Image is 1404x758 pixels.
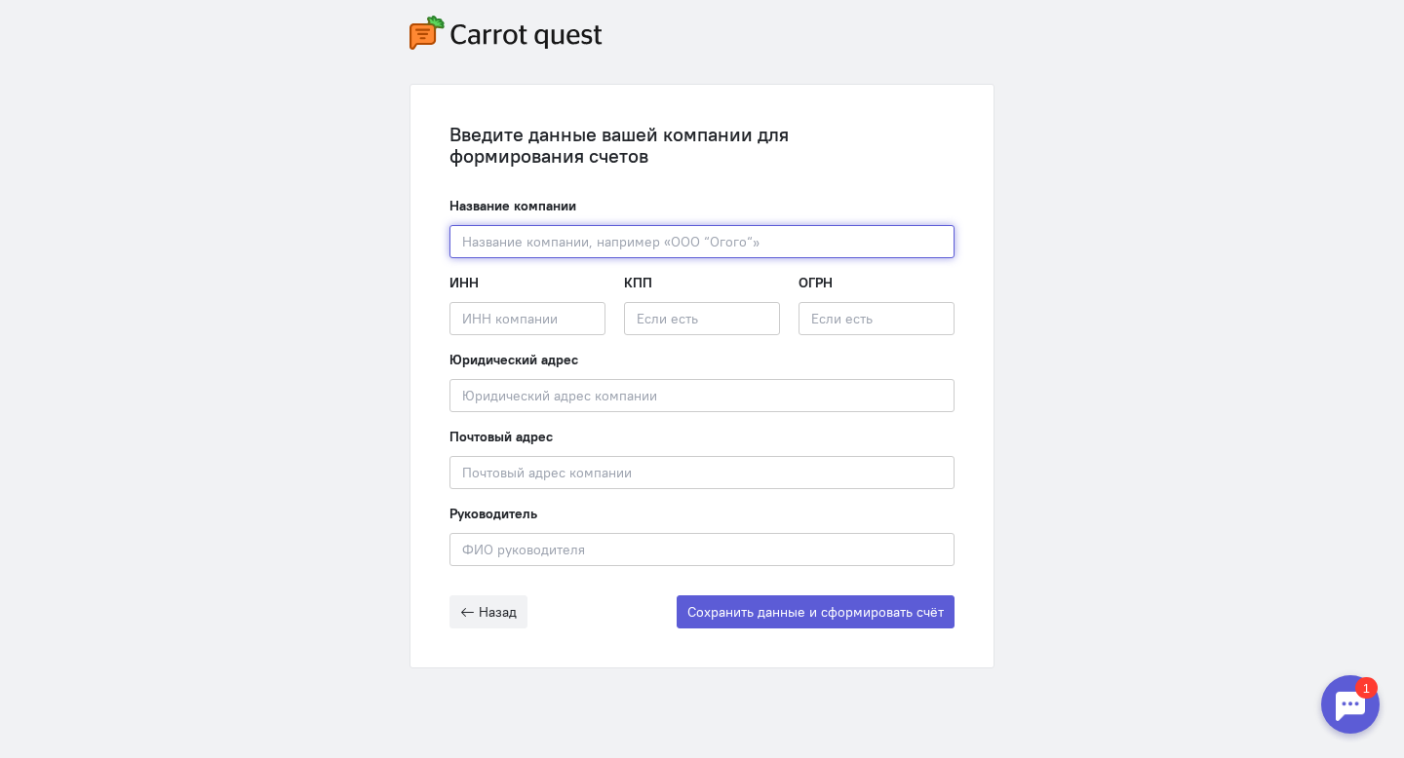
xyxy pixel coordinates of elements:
[449,504,537,523] label: Руководитель
[449,124,955,167] div: Введите данные вашей компании для формирования счетов
[449,350,578,369] label: Юридический адрес
[799,273,833,292] label: ОГРН
[449,225,955,258] input: Название компании, например «ООО “Огого“»
[449,273,479,292] label: ИНН
[449,595,527,628] button: Назад
[409,16,603,50] img: carrot-quest-logo.svg
[677,595,955,628] button: Сохранить данные и сформировать счёт
[449,427,553,446] label: Почтовый адрес
[449,196,576,215] label: Название компании
[449,379,955,412] input: Юридический адрес компании
[44,12,66,33] div: 1
[479,603,517,621] span: Назад
[449,456,955,489] input: Почтовый адрес компании
[624,273,652,292] label: КПП
[624,302,780,335] input: Если есть
[449,302,605,335] input: ИНН компании
[799,302,955,335] input: Если есть
[449,533,955,566] input: ФИО руководителя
